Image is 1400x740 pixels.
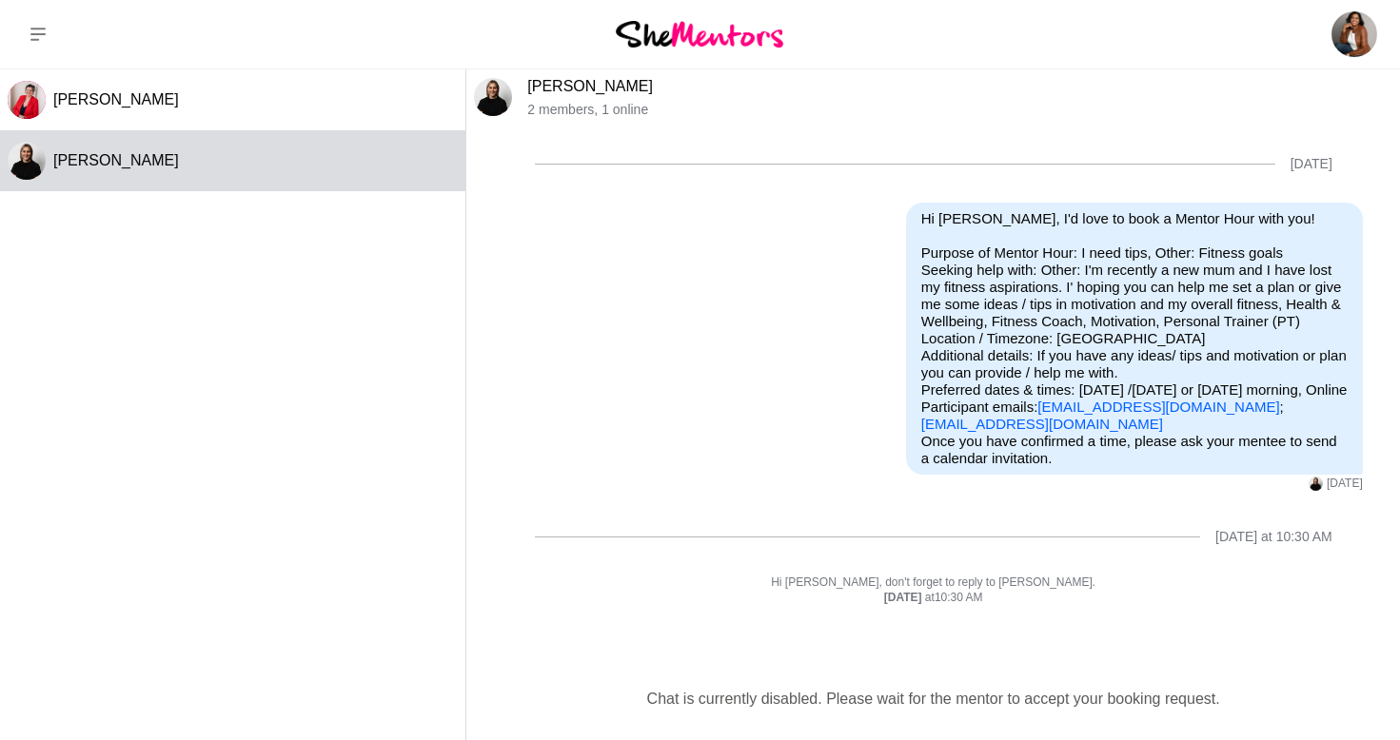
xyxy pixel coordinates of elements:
[1215,529,1332,545] div: [DATE] at 10:30 AM
[474,78,512,116] img: C
[527,78,653,94] a: [PERSON_NAME]
[884,591,925,604] strong: [DATE]
[53,91,179,107] span: [PERSON_NAME]
[527,102,1392,118] p: 2 members , 1 online
[8,142,46,180] img: C
[921,416,1163,432] a: [EMAIL_ADDRESS][DOMAIN_NAME]
[1309,477,1323,491] img: C
[616,21,783,47] img: She Mentors Logo
[53,152,179,168] span: [PERSON_NAME]
[1309,477,1323,491] div: Cara Gleeson
[8,81,46,119] img: K
[504,591,1363,606] div: at 10:30 AM
[1037,399,1279,415] a: [EMAIL_ADDRESS][DOMAIN_NAME]
[921,244,1348,433] p: Purpose of Mentor Hour: I need tips, Other: Fitness goals Seeking help with: Other: I'm recently ...
[1331,11,1377,57] img: Orine Silveira-McCuskey
[1291,156,1332,172] div: [DATE]
[8,142,46,180] div: Cara Gleeson
[1327,477,1363,492] time: 2025-08-13T11:28:40.017Z
[482,688,1385,711] div: Chat is currently disabled. Please wait for the mentor to accept your booking request.
[921,210,1348,227] p: Hi [PERSON_NAME], I'd love to book a Mentor Hour with you!
[8,81,46,119] div: Kat Milner
[504,575,1363,591] p: Hi [PERSON_NAME], don't forget to reply to [PERSON_NAME].
[474,78,512,116] div: Cara Gleeson
[921,433,1348,467] p: Once you have confirmed a time, please ask your mentee to send a calendar invitation.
